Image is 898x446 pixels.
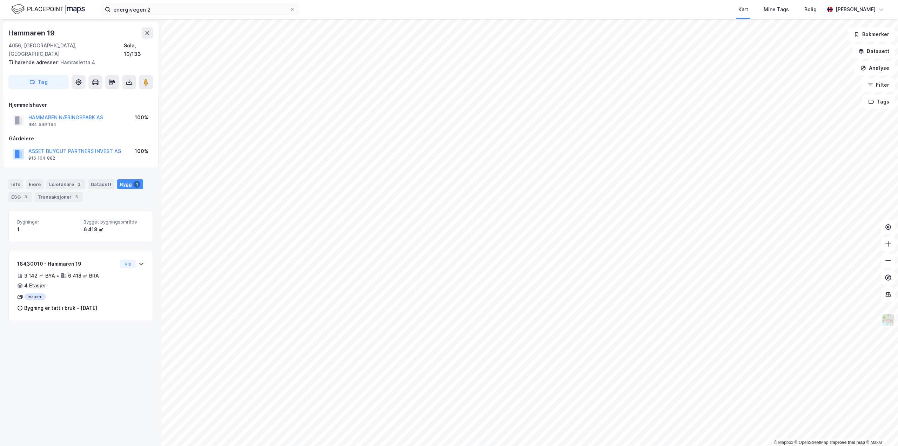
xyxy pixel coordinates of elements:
button: Vis [120,260,136,268]
div: 3 142 ㎡ BYA [24,272,55,280]
div: Gårdeiere [9,134,153,143]
div: 1 [17,225,78,234]
div: 6 418 ㎡ BRA [68,272,99,280]
div: 3 [22,193,29,200]
div: Datasett [88,179,114,189]
div: 4 Etasjer [24,281,46,290]
button: Analyse [855,61,895,75]
img: logo.f888ab2527a4732fd821a326f86c7f29.svg [11,3,85,15]
div: Hamrasletta 4 [8,58,147,67]
div: Mine Tags [764,5,789,14]
button: Bokmerker [848,27,895,41]
div: Bygning er tatt i bruk - [DATE] [24,304,97,312]
button: Datasett [852,44,895,58]
a: Improve this map [830,440,865,445]
a: Mapbox [774,440,793,445]
div: ESG [8,192,32,202]
div: [PERSON_NAME] [836,5,876,14]
input: Søk på adresse, matrikkel, gårdeiere, leietakere eller personer [110,4,289,15]
div: 916 164 882 [28,155,55,161]
div: 100% [135,113,148,122]
div: Eiere [26,179,43,189]
img: Z [882,313,895,326]
span: Tilhørende adresser: [8,59,60,65]
button: Tags [863,95,895,109]
div: Leietakere [46,179,85,189]
div: 4056, [GEOGRAPHIC_DATA], [GEOGRAPHIC_DATA] [8,41,124,58]
div: Bygg [117,179,143,189]
div: Info [8,179,23,189]
button: Filter [862,78,895,92]
div: Hjemmelshaver [9,101,153,109]
div: Hammaren 19 [8,27,56,39]
iframe: Chat Widget [863,412,898,446]
div: 2 [75,181,82,188]
span: Bygninger [17,219,78,225]
div: Bolig [804,5,817,14]
button: Tag [8,75,69,89]
span: Bygget bygningsområde [83,219,144,225]
div: • [56,273,59,279]
div: Sola, 10/133 [124,41,153,58]
div: 100% [135,147,148,155]
div: 984 669 194 [28,122,56,127]
div: Kart [738,5,748,14]
div: 1 [133,181,140,188]
div: 5 [73,193,80,200]
a: OpenStreetMap [795,440,829,445]
div: 6 418 ㎡ [83,225,144,234]
div: Transaksjoner [35,192,83,202]
div: 18430010 - Hammaren 19 [17,260,117,268]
